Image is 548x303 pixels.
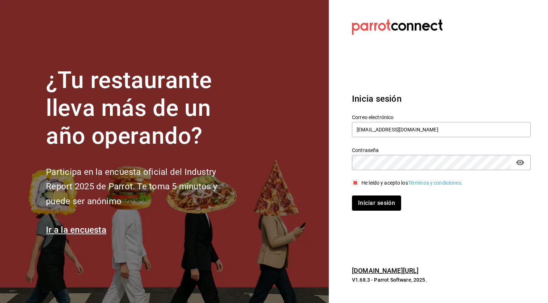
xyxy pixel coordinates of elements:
label: Correo electrónico [352,115,531,120]
a: [DOMAIN_NAME][URL] [352,267,419,274]
button: Iniciar sesión [352,195,401,211]
button: passwordField [514,156,526,169]
input: Ingresa tu correo electrónico [352,122,531,137]
h2: Participa en la encuesta oficial del Industry Report 2025 de Parrot. Te toma 5 minutos y puede se... [46,165,241,209]
label: Contraseña [352,148,531,153]
div: He leído y acepto los [361,179,463,187]
h3: Inicia sesión [352,92,531,105]
a: Términos y condiciones. [408,180,463,186]
p: V1.68.3 - Parrot Software, 2025. [352,276,531,283]
h1: ¿Tu restaurante lleva más de un año operando? [46,67,241,150]
a: Ir a la encuesta [46,225,106,235]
